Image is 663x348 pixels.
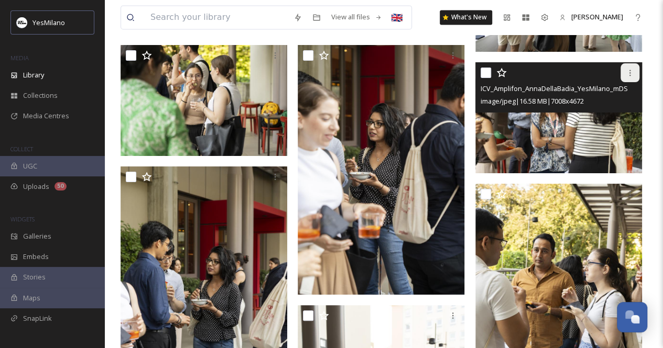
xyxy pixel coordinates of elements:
span: image/jpeg | 16.58 MB | 7008 x 4672 [481,96,584,106]
span: YesMilano [32,18,65,27]
div: 🇬🇧 [387,8,406,27]
input: Search your library [145,6,288,29]
span: Library [23,70,44,80]
a: View all files [326,7,387,27]
span: Media Centres [23,111,69,121]
button: Open Chat [617,302,647,332]
img: ICV_Amplifon_AnnaDellaBadia_YesMilano_mDSC00378.JPG [475,62,642,173]
span: MEDIA [10,54,29,62]
span: Uploads [23,182,49,192]
a: [PERSON_NAME] [554,7,628,27]
span: COLLECT [10,145,33,153]
div: 50 [55,182,67,190]
img: ICV_Amplifon_AnnaDellaBadia_YesMilano_mDSC00361.JPG [298,45,464,295]
span: Collections [23,91,58,100]
img: ICV_Amplifon_AnnaDellaBadia_YesMilano_mDSC00369.JPG [121,45,287,156]
span: WIDGETS [10,215,35,223]
span: Embeds [23,252,49,262]
span: Stories [23,272,46,282]
img: Logo%20YesMilano%40150x.png [17,17,27,28]
span: SnapLink [23,313,52,323]
span: Maps [23,293,40,303]
span: ICV_Amplifon_AnnaDellaBadia_YesMilano_mDSC00378.JPG [481,83,663,93]
span: [PERSON_NAME] [571,12,623,21]
span: UGC [23,161,37,171]
span: Galleries [23,231,51,241]
a: What's New [440,10,492,25]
